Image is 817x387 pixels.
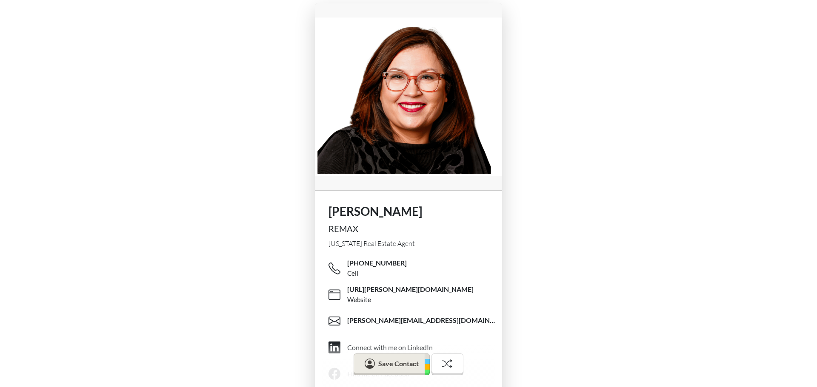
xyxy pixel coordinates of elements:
button: Save Contact [354,353,429,375]
div: REMAX [329,222,488,235]
span: Save Contact [378,359,419,367]
img: profile picture [315,3,502,190]
div: Connect with me on LinkedIn [347,342,433,353]
a: [URL][PERSON_NAME][DOMAIN_NAME]Website [329,282,495,308]
div: Cell [347,268,358,278]
div: Website [347,295,371,305]
a: Connect with me on LinkedIn [329,334,495,361]
span: [PERSON_NAME][EMAIL_ADDRESS][DOMAIN_NAME] [347,316,495,325]
div: [US_STATE] Real Estate Agent [329,238,488,249]
span: [URL][PERSON_NAME][DOMAIN_NAME] [347,285,474,294]
a: [PERSON_NAME][EMAIL_ADDRESS][DOMAIN_NAME] [329,308,495,334]
span: [PHONE_NUMBER] [347,258,407,268]
h1: [PERSON_NAME] [329,204,488,219]
a: [PHONE_NUMBER]Cell [329,255,495,282]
